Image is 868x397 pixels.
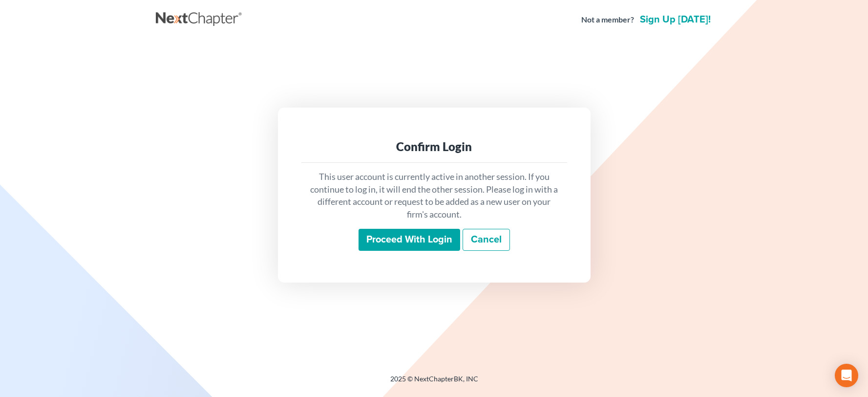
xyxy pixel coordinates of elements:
div: Open Intercom Messenger [835,364,858,387]
div: Confirm Login [309,139,559,154]
strong: Not a member? [581,14,634,25]
a: Cancel [463,229,510,251]
p: This user account is currently active in another session. If you continue to log in, it will end ... [309,171,559,221]
a: Sign up [DATE]! [638,15,713,24]
div: 2025 © NextChapterBK, INC [156,374,713,392]
input: Proceed with login [359,229,460,251]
